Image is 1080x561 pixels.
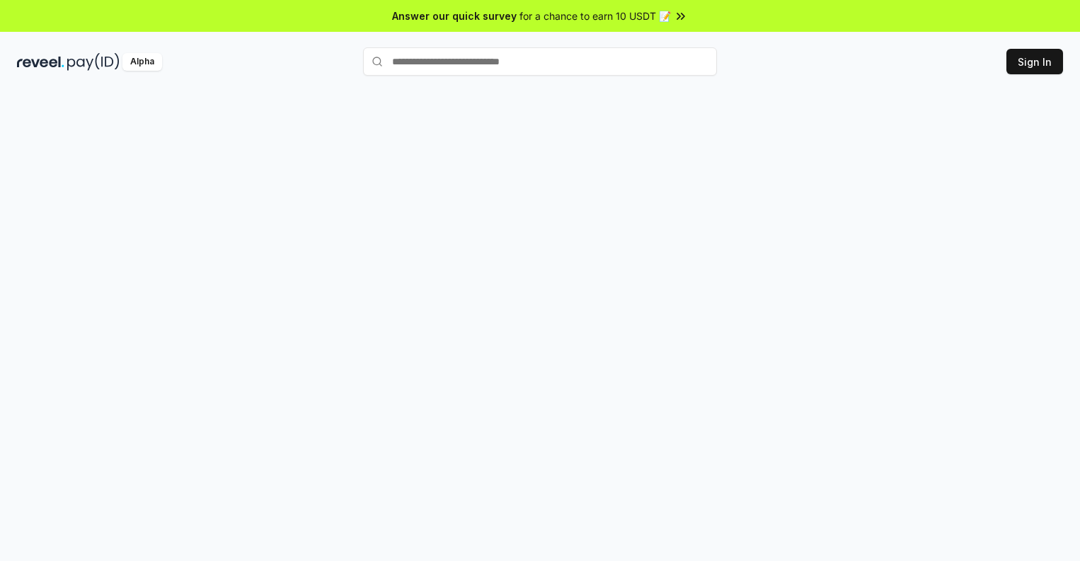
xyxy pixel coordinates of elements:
[392,8,517,23] span: Answer our quick survey
[17,53,64,71] img: reveel_dark
[519,8,671,23] span: for a chance to earn 10 USDT 📝
[1006,49,1063,74] button: Sign In
[122,53,162,71] div: Alpha
[67,53,120,71] img: pay_id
